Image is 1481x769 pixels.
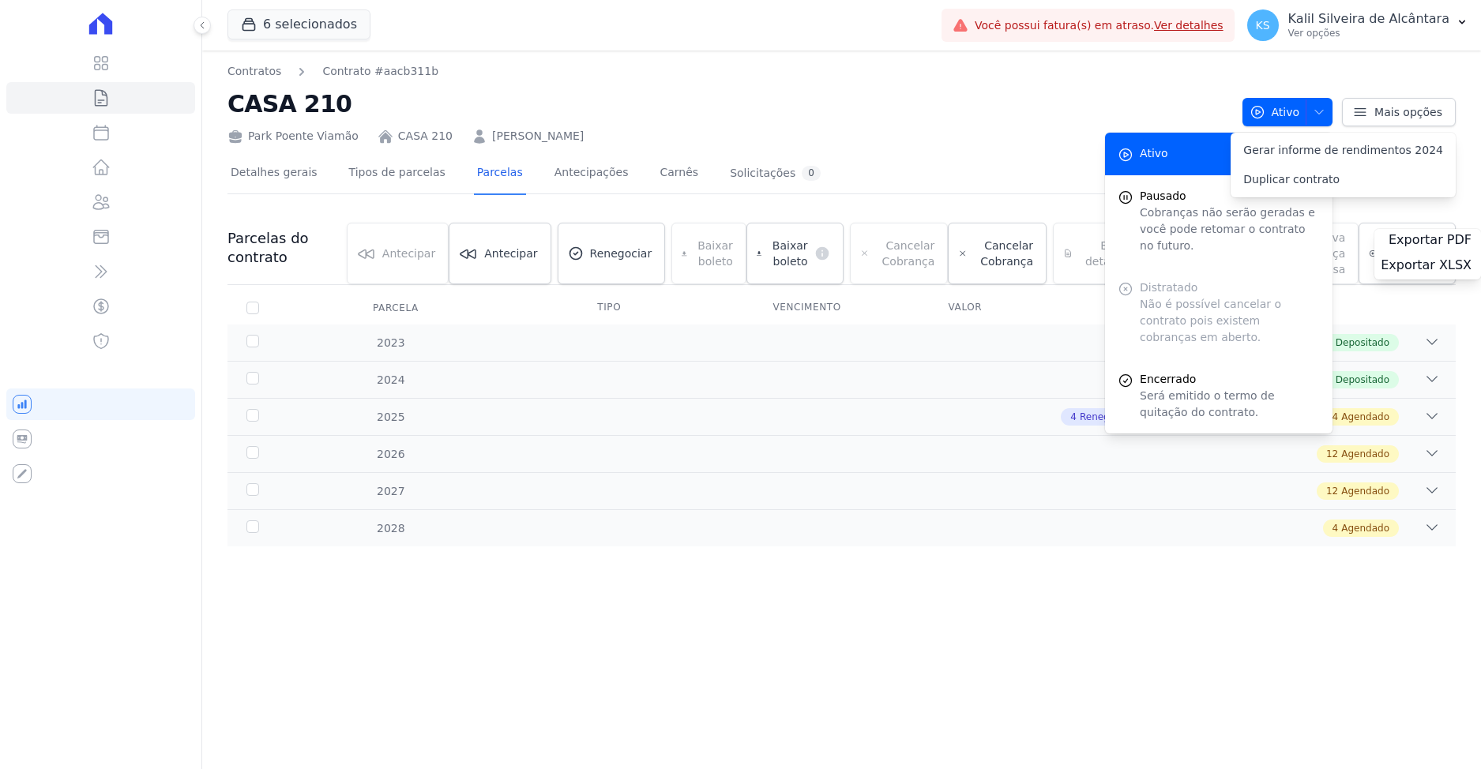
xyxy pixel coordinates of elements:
div: Park Poente Viamão [227,128,359,144]
a: Encerrado Será emitido o termo de quitação do contrato. [1105,358,1333,433]
span: Ativo [1250,98,1300,126]
span: Renegociar [590,246,652,261]
span: Baixar boleto [768,238,807,269]
span: 4 [1070,410,1077,424]
a: Duplicar contrato [1231,165,1456,194]
button: Ativo [1242,98,1333,126]
span: Agendado [1341,447,1389,461]
div: Parcela [354,292,438,324]
a: [PERSON_NAME] [492,128,584,144]
span: Mais opções [1374,104,1442,120]
nav: Breadcrumb [227,63,1230,80]
span: Pausado [1140,188,1320,204]
a: Solicitações0 [727,153,824,195]
a: Carnês [656,153,701,195]
span: Exportar PDF [1389,232,1472,248]
div: Solicitações [730,166,821,181]
a: Antecipações [551,153,632,195]
span: Você possui fatura(s) em atraso. [975,17,1224,34]
a: Contratos [227,63,281,80]
span: Depositado [1336,336,1389,350]
span: Ativo [1140,145,1168,162]
button: 6 selecionados [227,9,370,39]
a: Mais opções [1342,98,1456,126]
a: Cancelar Cobrança [948,223,1047,284]
nav: Breadcrumb [227,63,438,80]
button: KS Kalil Silveira de Alcântara Ver opções [1235,3,1481,47]
span: 4 [1333,410,1339,424]
span: Depositado [1336,373,1389,387]
a: Gerar informe de rendimentos 2024 [1231,136,1456,165]
span: Renegociado [1080,410,1141,424]
span: KS [1256,20,1270,31]
a: Tipos de parcelas [346,153,449,195]
span: 4 [1333,521,1339,535]
span: Encerrado [1140,371,1320,388]
a: Exportar XLSX [1381,257,1475,276]
span: Exportar XLSX [1381,257,1472,273]
p: Cobranças não serão geradas e você pode retomar o contrato no futuro. [1140,204,1320,254]
span: Agendado [1341,484,1389,498]
a: CASA 210 [398,128,453,144]
a: Parcelas [474,153,526,195]
a: Renegociar [558,223,666,284]
a: Nova cobrança avulsa [1359,223,1456,284]
p: Ver opções [1288,27,1449,39]
a: Contrato #aacb311b [322,63,438,80]
span: Agendado [1341,410,1389,424]
span: 12 [1326,447,1338,461]
a: Detalhes gerais [227,153,321,195]
p: Será emitido o termo de quitação do contrato. [1140,388,1320,421]
a: Baixar boleto [746,223,844,284]
span: Cancelar Cobrança [974,238,1033,269]
span: 12 [1326,484,1338,498]
p: Kalil Silveira de Alcântara [1288,11,1449,27]
span: Antecipar [484,246,537,261]
th: Valor [930,291,1105,324]
a: Ver detalhes [1154,19,1224,32]
button: Pausado Cobranças não serão geradas e você pode retomar o contrato no futuro. [1105,175,1333,267]
h2: CASA 210 [227,86,1230,122]
th: Tipo [578,291,754,324]
span: Agendado [1341,521,1389,535]
h3: Parcelas do contrato [227,229,347,267]
th: Vencimento [754,291,929,324]
div: 0 [802,166,821,181]
a: Exportar PDF [1389,232,1475,251]
a: Antecipar [449,223,551,284]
